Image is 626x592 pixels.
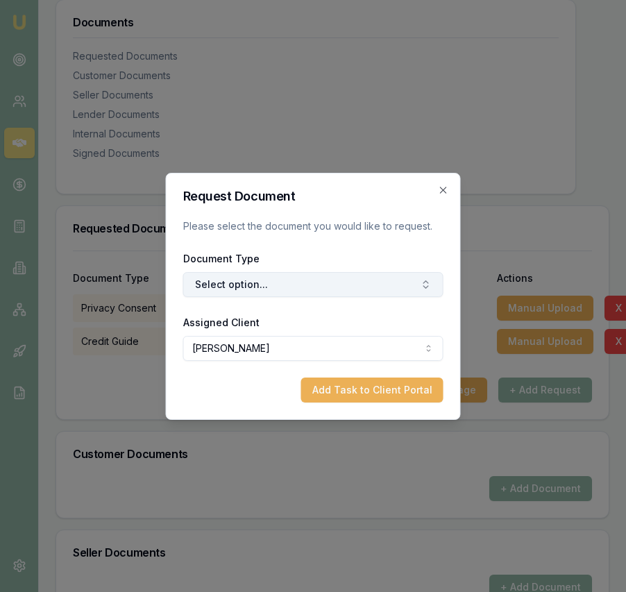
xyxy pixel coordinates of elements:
label: Document Type [183,253,260,264]
p: Please select the document you would like to request. [183,219,443,233]
button: Select option... [183,272,443,297]
label: Assigned Client [183,316,260,328]
h2: Request Document [183,190,443,203]
button: Add Task to Client Portal [301,378,443,403]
